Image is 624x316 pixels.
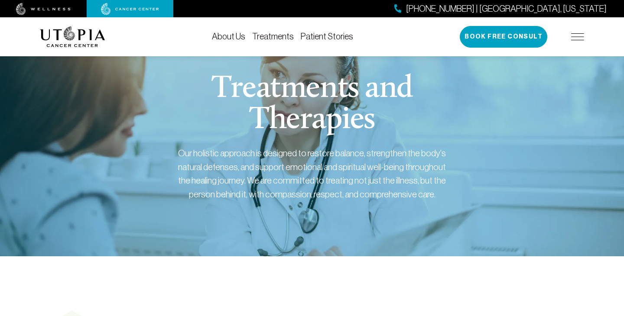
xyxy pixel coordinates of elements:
[571,33,584,40] img: icon-hamburger
[212,32,245,41] a: About Us
[40,26,105,47] img: logo
[460,26,547,48] button: Book Free Consult
[406,3,607,15] span: [PHONE_NUMBER] | [GEOGRAPHIC_DATA], [US_STATE]
[101,3,159,15] img: cancer center
[146,74,478,136] h1: Treatments and Therapies
[16,3,71,15] img: wellness
[394,3,607,15] a: [PHONE_NUMBER] | [GEOGRAPHIC_DATA], [US_STATE]
[252,32,294,41] a: Treatments
[301,32,353,41] a: Patient Stories
[178,146,446,201] div: Our holistic approach is designed to restore balance, strengthen the body's natural defenses, and...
